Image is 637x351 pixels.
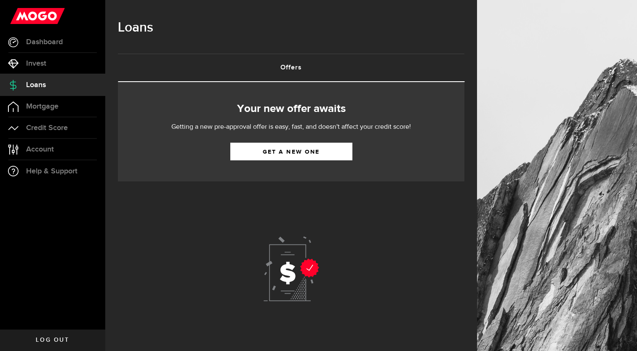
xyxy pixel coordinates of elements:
[146,122,437,132] p: Getting a new pre-approval offer is easy, fast, and doesn't affect your credit score!
[26,124,68,132] span: Credit Score
[118,17,464,39] h1: Loans
[26,146,54,153] span: Account
[602,316,637,351] iframe: LiveChat chat widget
[131,100,452,118] h2: Your new offer awaits
[230,143,352,160] a: Get a new one
[26,168,77,175] span: Help & Support
[26,81,46,89] span: Loans
[26,103,59,110] span: Mortgage
[26,38,63,46] span: Dashboard
[26,60,46,67] span: Invest
[36,337,69,343] span: Log out
[118,54,464,81] a: Offers
[118,53,464,82] ul: Tabs Navigation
